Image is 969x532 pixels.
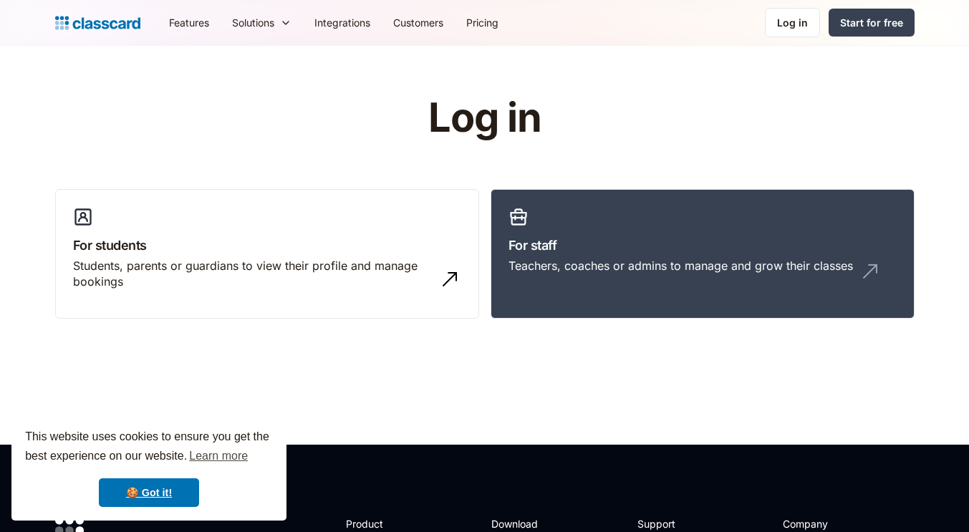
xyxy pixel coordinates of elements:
a: Features [158,6,221,39]
a: Customers [382,6,455,39]
div: cookieconsent [11,415,286,521]
div: Log in [777,15,808,30]
a: Start for free [829,9,915,37]
a: Pricing [455,6,510,39]
h2: Support [637,516,695,531]
a: learn more about cookies [187,445,250,467]
a: Log in [765,8,820,37]
h2: Download [491,516,550,531]
h1: Log in [257,96,712,140]
h2: Product [346,516,423,531]
a: For staffTeachers, coaches or admins to manage and grow their classes [491,189,915,319]
div: Solutions [232,15,274,30]
a: For studentsStudents, parents or guardians to view their profile and manage bookings [55,189,479,319]
div: Solutions [221,6,303,39]
div: Teachers, coaches or admins to manage and grow their classes [508,258,853,274]
h3: For students [73,236,461,255]
div: Start for free [840,15,903,30]
div: Students, parents or guardians to view their profile and manage bookings [73,258,433,290]
a: home [55,13,140,33]
a: Integrations [303,6,382,39]
a: dismiss cookie message [99,478,199,507]
span: This website uses cookies to ensure you get the best experience on our website. [25,428,273,467]
h3: For staff [508,236,897,255]
h2: Company [783,516,878,531]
